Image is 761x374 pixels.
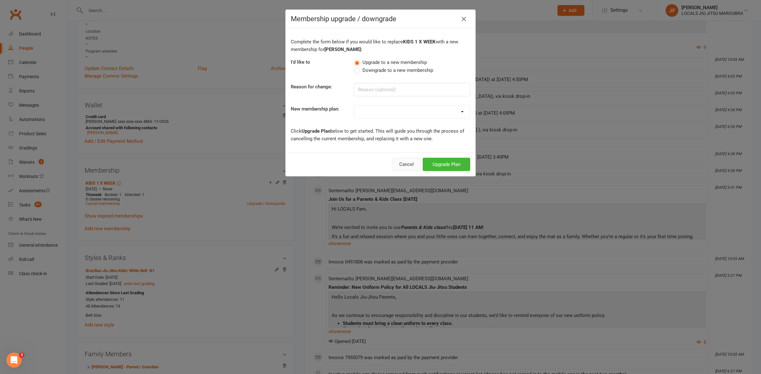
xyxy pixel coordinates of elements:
input: Reason (optional) [354,83,470,96]
label: Reason for change: [291,83,332,91]
p: Click below to get started. This will guide you through the process of cancelling the current mem... [291,127,470,143]
label: New membership plan: [291,105,339,113]
span: Downgrade to a new membership [362,67,433,73]
button: Upgrade Plan [423,158,470,171]
p: Complete the form below if you would like to replace with a new membership for [291,38,470,53]
iframe: Intercom live chat [6,352,22,368]
span: Upgrade to a new membership [362,59,427,65]
label: I'd like to [291,58,310,66]
h4: Membership upgrade / downgrade [291,15,470,23]
button: Cancel [392,158,421,171]
span: 2 [19,352,24,358]
b: Upgrade Plan [302,128,330,134]
button: Close [459,14,469,24]
b: [PERSON_NAME]: [324,47,362,52]
b: KIDS 1 X WEEK [403,39,436,45]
